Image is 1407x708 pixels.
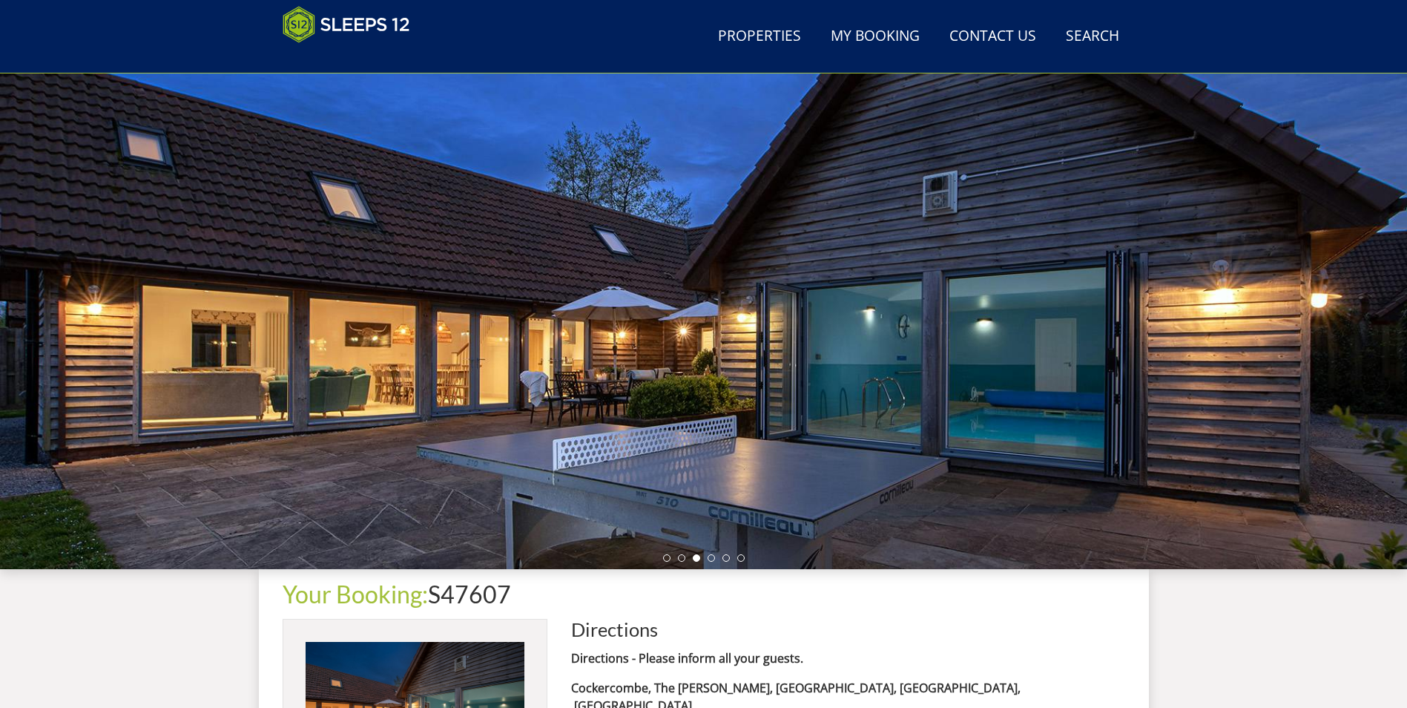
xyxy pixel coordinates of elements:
a: Your Booking: [283,580,428,609]
a: Contact Us [943,20,1042,53]
img: Sleeps 12 [283,6,410,43]
h2: Directions [571,619,1125,640]
a: Search [1060,20,1125,53]
a: Properties [712,20,807,53]
a: My Booking [825,20,926,53]
h1: S47607 [283,581,1125,607]
iframe: Customer reviews powered by Trustpilot [275,52,431,65]
strong: Directions - Please inform all your guests. [571,650,803,666]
